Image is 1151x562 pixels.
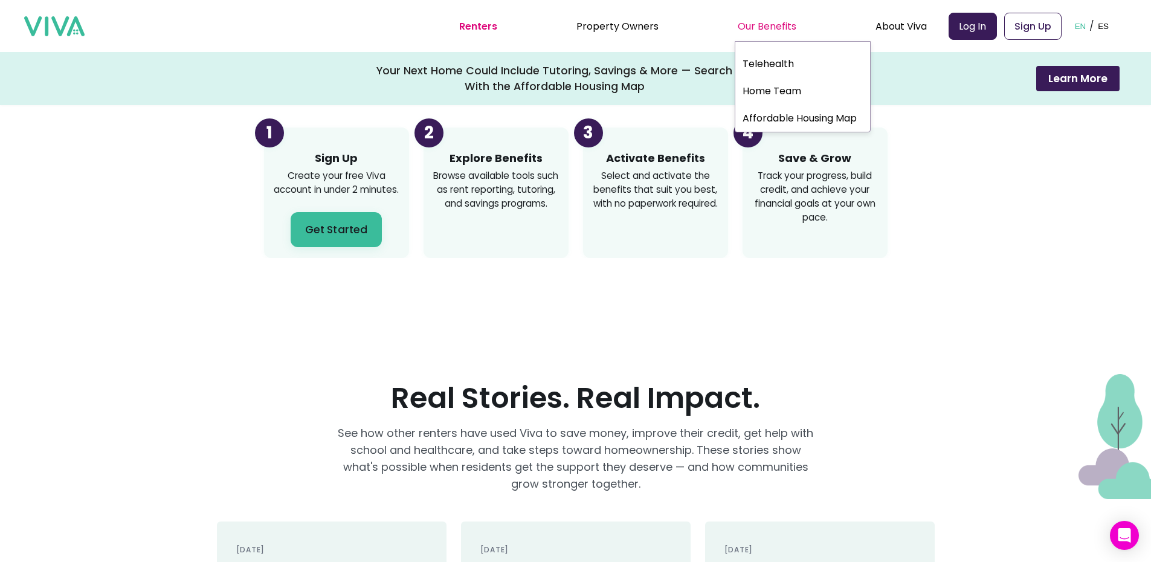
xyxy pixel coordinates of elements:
p: Select and activate the benefits that suit you best, with no paperwork required. [590,169,721,210]
a: Property Owners [576,19,659,33]
div: Our Benefits [738,11,796,41]
img: trees [1078,374,1151,499]
p: [DATE] [724,541,753,559]
button: Learn More [1036,66,1120,91]
div: 3 [574,118,603,147]
a: Get Started [271,207,402,247]
img: viva [24,16,85,37]
p: Track your progress, build credit, and achieve your financial goals at your own pace. [750,169,880,224]
h2: Real Stories. Real Impact. [183,381,969,415]
h3: Activate Benefits [606,152,705,165]
button: ES [1094,7,1112,45]
p: / [1089,17,1094,35]
h3: Sign Up [315,152,358,165]
p: [DATE] [480,541,509,559]
h3: Explore Benefits [450,152,543,165]
div: About Viva [875,11,927,41]
div: Open Intercom Messenger [1110,521,1139,550]
a: Home Team [735,80,870,102]
p: Create your free Viva account in under 2 minutes. [271,169,402,197]
h3: Save & Grow [778,152,851,165]
div: 2 [414,118,443,147]
button: Get Started [291,212,382,247]
a: Log In [949,13,997,40]
a: Telehealth [735,53,870,75]
a: Affordable Housing Map [735,107,870,129]
a: Sign Up [1004,13,1062,40]
div: Your Next Home Could Include Tutoring, Savings & More — Search With the Affordable Housing Map [376,63,733,94]
p: Browse available tools such as rent reporting, tutoring, and savings programs. [431,169,561,210]
a: Renters [459,19,497,33]
button: EN [1071,7,1090,45]
div: 1 [255,118,284,147]
div: 4 [733,118,762,147]
p: See how other renters have used Viva to save money, improve their credit, get help with school an... [334,425,817,493]
p: [DATE] [236,541,265,559]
